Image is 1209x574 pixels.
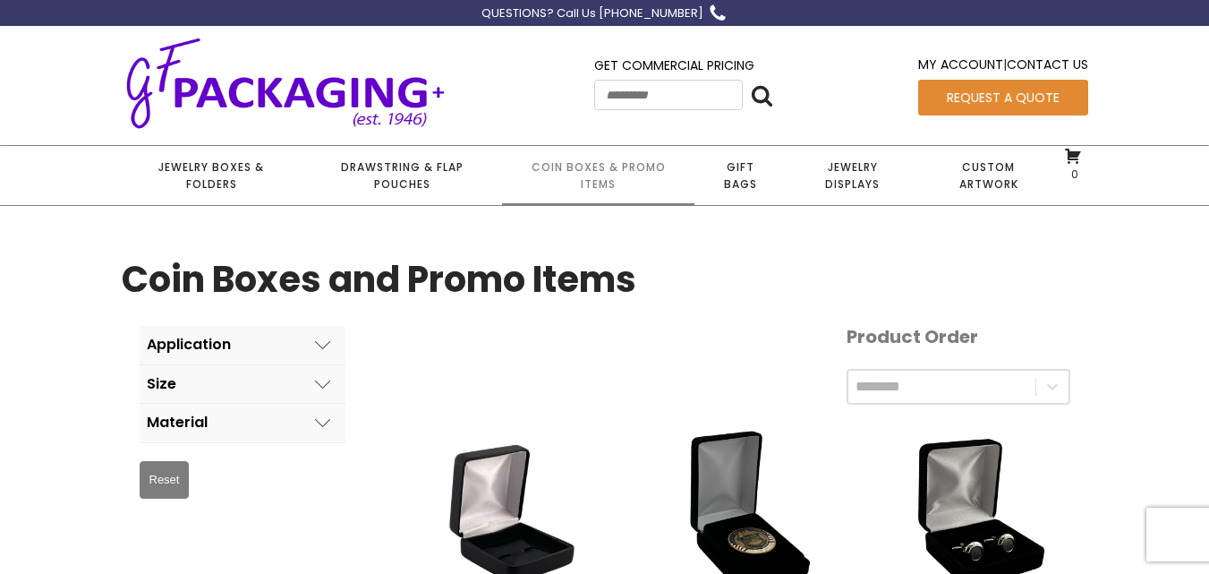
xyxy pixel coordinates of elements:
a: My Account [918,56,1003,73]
a: Jewelry Boxes & Folders [122,146,302,205]
a: Get Commercial Pricing [594,56,754,74]
div: Size [147,376,176,392]
a: Coin Boxes & Promo Items [502,146,694,205]
span: 0 [1067,167,1078,182]
div: Material [147,415,208,431]
button: Size [140,365,345,404]
h1: Coin Boxes and Promo Items [122,251,636,308]
button: Material [140,404,345,442]
button: Application [140,326,345,364]
a: Jewelry Displays [787,146,919,205]
div: | [918,55,1088,79]
div: Application [147,337,231,353]
a: Custom Artwork [919,146,1058,205]
img: GF Packaging + - Established 1946 [122,34,449,132]
a: Contact Us [1007,56,1088,73]
a: Request a Quote [918,80,1088,116]
a: Drawstring & Flap Pouches [302,146,502,205]
a: Gift Bags [694,146,787,205]
a: 0 [1064,147,1082,181]
div: QUESTIONS? Call Us [PHONE_NUMBER] [481,4,703,23]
